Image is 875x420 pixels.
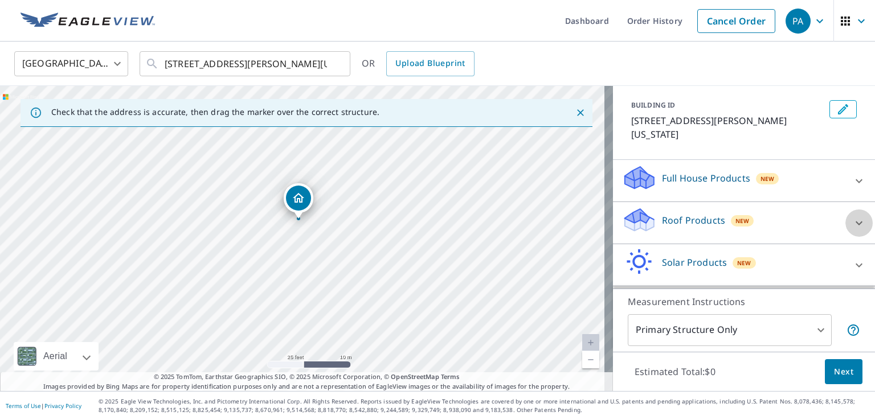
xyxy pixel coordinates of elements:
p: | [6,402,81,409]
p: Measurement Instructions [628,295,860,308]
a: Terms of Use [6,402,41,410]
span: Next [834,365,853,379]
p: Estimated Total: $0 [625,359,725,384]
div: Full House ProductsNew [622,164,866,197]
span: New [760,174,775,183]
a: Upload Blueprint [386,51,474,76]
a: OpenStreetMap [391,372,439,381]
span: © 2025 TomTom, Earthstar Geographics SIO, © 2025 Microsoft Corporation, © [154,372,460,382]
div: Aerial [40,342,71,370]
span: New [737,258,751,267]
div: Roof ProductsNew [622,207,866,239]
div: Solar ProductsNew [622,249,866,281]
div: PA [786,9,811,34]
button: Close [573,105,588,120]
p: [STREET_ADDRESS][PERSON_NAME][US_STATE] [631,114,825,141]
span: Upload Blueprint [395,56,465,71]
input: Search by address or latitude-longitude [165,48,327,80]
p: BUILDING ID [631,100,675,110]
span: New [735,216,750,225]
div: Aerial [14,342,99,370]
p: Solar Products [662,256,727,269]
a: Cancel Order [697,9,775,33]
div: OR [362,51,475,76]
a: Current Level 20, Zoom In Disabled [582,334,599,351]
p: © 2025 Eagle View Technologies, Inc. and Pictometry International Corp. All Rights Reserved. Repo... [99,397,869,414]
a: Current Level 20, Zoom Out [582,351,599,368]
a: Terms [441,372,460,381]
span: Your report will include only the primary structure on the property. For example, a detached gara... [847,323,860,337]
button: Edit building 1 [829,100,857,118]
a: Privacy Policy [44,402,81,410]
button: Next [825,359,862,385]
div: Primary Structure Only [628,314,832,346]
p: Full House Products [662,171,750,185]
p: Check that the address is accurate, then drag the marker over the correct structure. [51,107,379,117]
p: Roof Products [662,213,725,227]
img: EV Logo [21,13,155,30]
div: [GEOGRAPHIC_DATA] [14,48,128,80]
div: Dropped pin, building 1, Residential property, 2701 N Donald Ave Oklahoma City, OK 73127 [284,183,313,219]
